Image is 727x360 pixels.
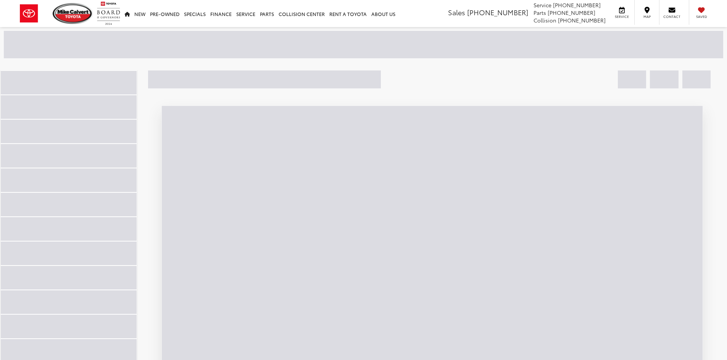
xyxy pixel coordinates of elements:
[663,14,680,19] span: Contact
[638,14,655,19] span: Map
[548,9,595,16] span: [PHONE_NUMBER]
[553,1,601,9] span: [PHONE_NUMBER]
[53,3,93,24] img: Mike Calvert Toyota
[613,14,630,19] span: Service
[693,14,710,19] span: Saved
[448,7,465,17] span: Sales
[467,7,528,17] span: [PHONE_NUMBER]
[534,1,551,9] span: Service
[534,9,546,16] span: Parts
[558,16,606,24] span: [PHONE_NUMBER]
[534,16,556,24] span: Collision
